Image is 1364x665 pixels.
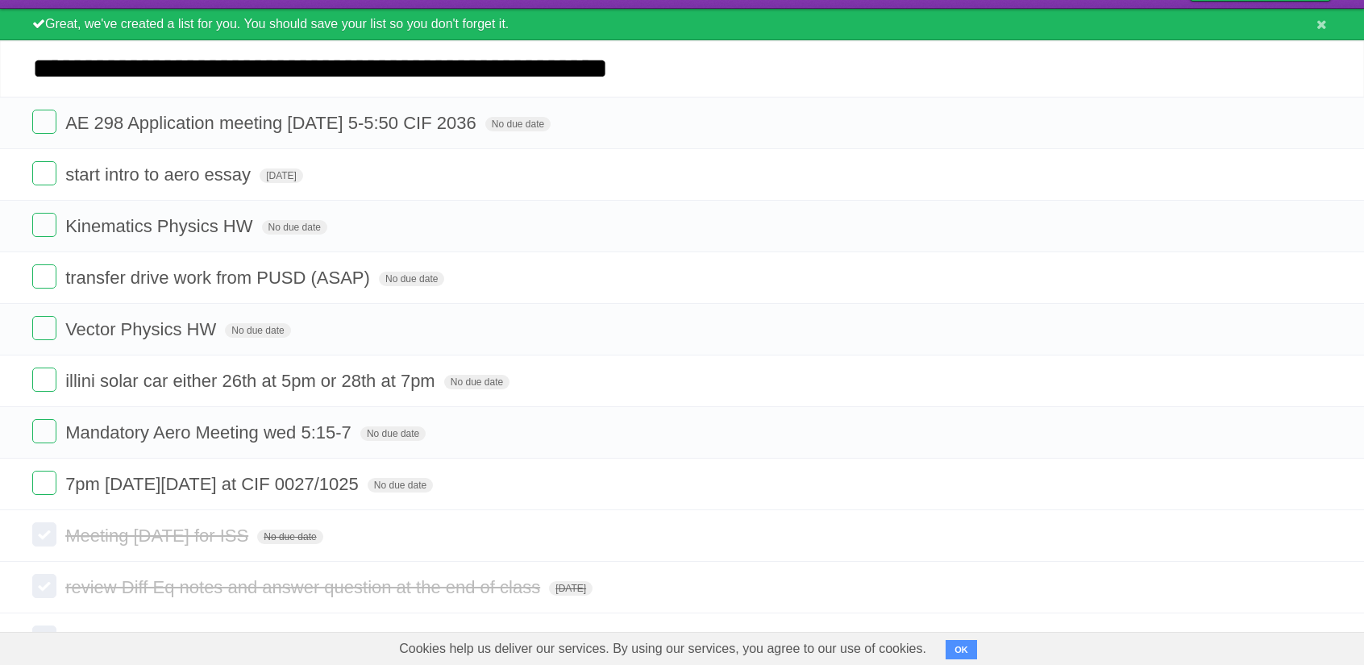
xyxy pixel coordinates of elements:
span: No due date [368,478,433,493]
span: No due date [257,530,322,544]
label: Done [32,213,56,237]
span: Kinematics Physics HW [65,216,256,236]
label: Done [32,368,56,392]
label: Done [32,471,56,495]
span: review Diff Eq notes and answer question at the end of class [65,577,544,597]
span: No due date [379,272,444,286]
span: Mandatory Aero Meeting wed 5:15-7 [65,422,356,443]
span: transfer drive work from PUSD (ASAP) [65,268,374,288]
span: Vector Physics HW [65,319,220,339]
label: Done [32,522,56,547]
span: start intro to aero essay [65,164,255,185]
span: [DATE] [549,581,593,596]
label: Done [32,626,56,650]
span: Meeting [DATE] for ISS [65,526,252,546]
label: Done [32,316,56,340]
span: 7pm [DATE][DATE] at CIF 0027/1025 [65,474,363,494]
label: Done [32,574,56,598]
label: Done [32,419,56,443]
span: No due date [444,375,509,389]
label: Done [32,264,56,289]
button: OK [946,640,977,659]
span: AE 298 Application meeting [DATE] 5-5:50 CIF 2036 [65,113,480,133]
span: [DATE] [260,168,303,183]
label: Done [32,110,56,134]
span: illini solar car either 26th at 5pm or 28th at 7pm [65,371,439,391]
span: No due date [262,220,327,235]
span: finish and submit POETS essay [65,629,318,649]
span: Cookies help us deliver our services. By using our services, you agree to our use of cookies. [383,633,942,665]
span: No due date [485,117,551,131]
label: Done [32,161,56,185]
span: No due date [360,426,426,441]
span: No due date [225,323,290,338]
